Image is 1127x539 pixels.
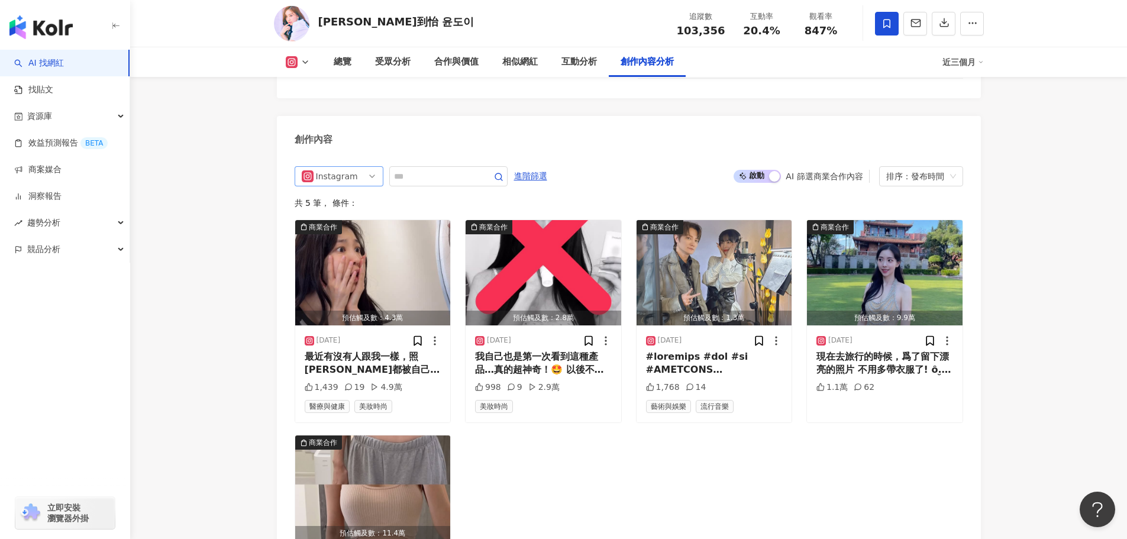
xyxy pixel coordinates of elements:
[942,53,984,72] div: 近三個月
[14,219,22,227] span: rise
[475,350,612,377] div: 我自己也是第一次看到這種產品…真的超神奇！🤩 以後不用每天麻煩地擦防曬了～ 隨時隨地只要簡單喝一喝，就能幫你抵擋紫外線☀️ 現在用優惠價＋輸入我的折扣碼， 就可以用超佛心的價格入手囉！💖 [UR...
[514,166,548,185] button: 進階篩選
[637,220,792,325] img: post-image
[686,382,706,393] div: 14
[743,25,780,37] span: 20.4%
[9,15,73,39] img: logo
[27,103,52,130] span: 資源庫
[696,400,734,413] span: 流行音樂
[475,382,501,393] div: 998
[1080,492,1115,527] iframe: Help Scout Beacon - Open
[475,400,513,413] span: 美妝時尚
[740,11,784,22] div: 互動率
[886,167,945,186] div: 排序：發布時間
[14,137,108,149] a: 效益預測報告BETA
[466,311,621,325] div: 預估觸及數：2.8萬
[528,382,560,393] div: 2.9萬
[646,350,783,377] div: #loremips #dol #si #AMETCONS #ADIPISCINgeli #SeddOeiusmOdtempOrin utl，etdolo，magnaali， enimadmini...
[479,221,508,233] div: 商業合作
[354,400,392,413] span: 美妝時尚
[305,382,338,393] div: 1,439
[19,504,42,522] img: chrome extension
[434,55,479,69] div: 合作與價值
[816,382,848,393] div: 1.1萬
[295,133,332,146] div: 創作內容
[821,221,849,233] div: 商業合作
[621,55,674,69] div: 創作內容分析
[514,167,547,186] span: 進階篩選
[807,311,963,325] div: 預估觸及數：9.9萬
[14,84,53,96] a: 找貼文
[786,172,863,181] div: AI 篩選商業合作內容
[466,220,621,325] button: 商業合作預估觸及數：2.8萬
[295,311,451,325] div: 預估觸及數：4.3萬
[637,220,792,325] button: 商業合作預估觸及數：1.3萬
[334,55,351,69] div: 總覽
[466,220,621,325] img: post-image
[15,497,115,529] a: chrome extension立即安裝 瀏覽器外掛
[799,11,844,22] div: 觀看率
[828,335,852,346] div: [DATE]
[14,57,64,69] a: searchAI 找網紅
[316,167,354,186] div: Instagram
[317,335,341,346] div: [DATE]
[854,382,874,393] div: 62
[502,55,538,69] div: 相似網紅
[646,400,691,413] span: 藝術與娛樂
[295,220,451,325] img: post-image
[637,311,792,325] div: 預估觸及數：1.3萬
[14,191,62,202] a: 洞察報告
[318,14,474,29] div: [PERSON_NAME]到怡 윤도이
[47,502,89,524] span: 立即安裝 瀏覽器外掛
[305,400,350,413] span: 醫療與健康
[816,350,953,377] div: 現在去旅行的時候，爲了留下漂亮的照片 不用多帶衣服了! ȏ.̮ȏ 使用Hicut的ai功能可以更換任何類型的衣服！ 從學生服到漂亮的連衣裙都可以(๑•́ ₃•̀๑٥) 太適合臺南的風景了！技術越...
[295,198,963,208] div: 共 5 筆 ， 條件：
[309,221,337,233] div: 商業合作
[507,382,522,393] div: 9
[370,382,402,393] div: 4.9萬
[14,164,62,176] a: 商案媒合
[561,55,597,69] div: 互動分析
[807,220,963,325] button: 商業合作預估觸及數：9.9萬
[27,209,60,236] span: 趨勢分析
[274,6,309,41] img: KOL Avatar
[295,220,451,325] button: 商業合作預估觸及數：4.3萬
[375,55,411,69] div: 受眾分析
[646,382,680,393] div: 1,768
[677,24,725,37] span: 103,356
[487,335,511,346] div: [DATE]
[27,236,60,263] span: 競品分析
[305,350,441,377] div: 最近有沒有人跟我一樣，照[PERSON_NAME]都被自己嚇到的😂 趕快去打 [PERSON_NAME] [PERSON_NAME] 吧！ 這次是在恆美學信義診所，由來自韓國的院長[PERSON...
[344,382,365,393] div: 19
[677,11,725,22] div: 追蹤數
[805,25,838,37] span: 847%
[309,437,337,448] div: 商業合作
[658,335,682,346] div: [DATE]
[650,221,679,233] div: 商業合作
[807,220,963,325] img: post-image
